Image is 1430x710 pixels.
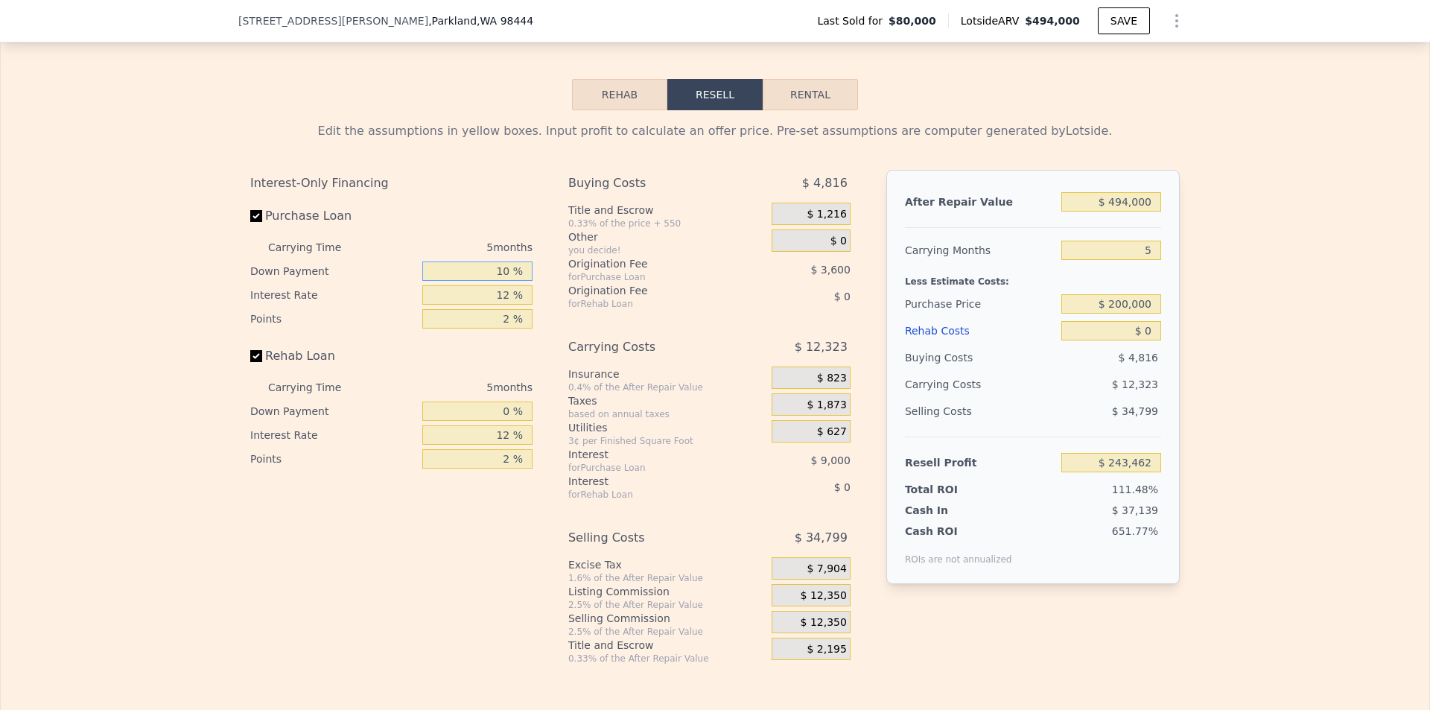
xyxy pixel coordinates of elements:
[268,235,365,259] div: Carrying Time
[905,344,1055,371] div: Buying Costs
[568,218,766,229] div: 0.33% of the price + 550
[905,539,1012,565] div: ROIs are not annualized
[250,170,533,197] div: Interest-Only Financing
[905,503,998,518] div: Cash In
[795,524,848,551] span: $ 34,799
[905,371,998,398] div: Carrying Costs
[568,572,766,584] div: 1.6% of the After Repair Value
[477,15,533,27] span: , WA 98444
[807,643,846,656] span: $ 2,195
[568,447,734,462] div: Interest
[568,611,766,626] div: Selling Commission
[830,235,847,248] span: $ 0
[568,203,766,218] div: Title and Escrow
[250,447,416,471] div: Points
[807,208,846,221] span: $ 1,216
[568,435,766,447] div: 3¢ per Finished Square Foot
[568,584,766,599] div: Listing Commission
[1162,6,1192,36] button: Show Options
[905,291,1055,317] div: Purchase Price
[250,203,416,229] label: Purchase Loan
[817,13,889,28] span: Last Sold for
[568,489,734,501] div: for Rehab Loan
[568,638,766,653] div: Title and Escrow
[801,616,847,630] span: $ 12,350
[250,283,416,307] div: Interest Rate
[1112,378,1158,390] span: $ 12,323
[1119,352,1158,364] span: $ 4,816
[905,449,1055,476] div: Resell Profit
[568,420,766,435] div: Utilities
[250,399,416,423] div: Down Payment
[905,482,998,497] div: Total ROI
[568,626,766,638] div: 2.5% of the After Repair Value
[568,256,734,271] div: Origination Fee
[802,170,848,197] span: $ 4,816
[568,271,734,283] div: for Purchase Loan
[250,259,416,283] div: Down Payment
[572,79,667,110] button: Rehab
[834,481,851,493] span: $ 0
[795,334,848,361] span: $ 12,323
[568,653,766,665] div: 0.33% of the After Repair Value
[801,589,847,603] span: $ 12,350
[250,307,416,331] div: Points
[568,599,766,611] div: 2.5% of the After Repair Value
[568,524,734,551] div: Selling Costs
[817,425,847,439] span: $ 627
[1112,484,1158,495] span: 111.48%
[834,291,851,302] span: $ 0
[568,408,766,420] div: based on annual taxes
[1112,405,1158,417] span: $ 34,799
[568,298,734,310] div: for Rehab Loan
[250,423,416,447] div: Interest Rate
[763,79,858,110] button: Rental
[371,375,533,399] div: 5 months
[905,188,1055,215] div: After Repair Value
[568,170,734,197] div: Buying Costs
[889,13,936,28] span: $80,000
[428,13,533,28] span: , Parkland
[817,372,847,385] span: $ 823
[807,399,846,412] span: $ 1,873
[568,334,734,361] div: Carrying Costs
[905,524,1012,539] div: Cash ROI
[905,317,1055,344] div: Rehab Costs
[1025,15,1080,27] span: $494,000
[250,210,262,222] input: Purchase Loan
[1112,504,1158,516] span: $ 37,139
[905,398,1055,425] div: Selling Costs
[568,229,766,244] div: Other
[905,264,1161,291] div: Less Estimate Costs:
[568,367,766,381] div: Insurance
[810,454,850,466] span: $ 9,000
[810,264,850,276] span: $ 3,600
[568,283,734,298] div: Origination Fee
[371,235,533,259] div: 5 months
[568,393,766,408] div: Taxes
[250,122,1180,140] div: Edit the assumptions in yellow boxes. Input profit to calculate an offer price. Pre-set assumptio...
[250,343,416,370] label: Rehab Loan
[250,350,262,362] input: Rehab Loan
[905,237,1055,264] div: Carrying Months
[238,13,428,28] span: [STREET_ADDRESS][PERSON_NAME]
[807,562,846,576] span: $ 7,904
[961,13,1025,28] span: Lotside ARV
[568,557,766,572] div: Excise Tax
[667,79,763,110] button: Resell
[1098,7,1150,34] button: SAVE
[568,474,734,489] div: Interest
[568,462,734,474] div: for Purchase Loan
[268,375,365,399] div: Carrying Time
[1112,525,1158,537] span: 651.77%
[568,381,766,393] div: 0.4% of the After Repair Value
[568,244,766,256] div: you decide!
